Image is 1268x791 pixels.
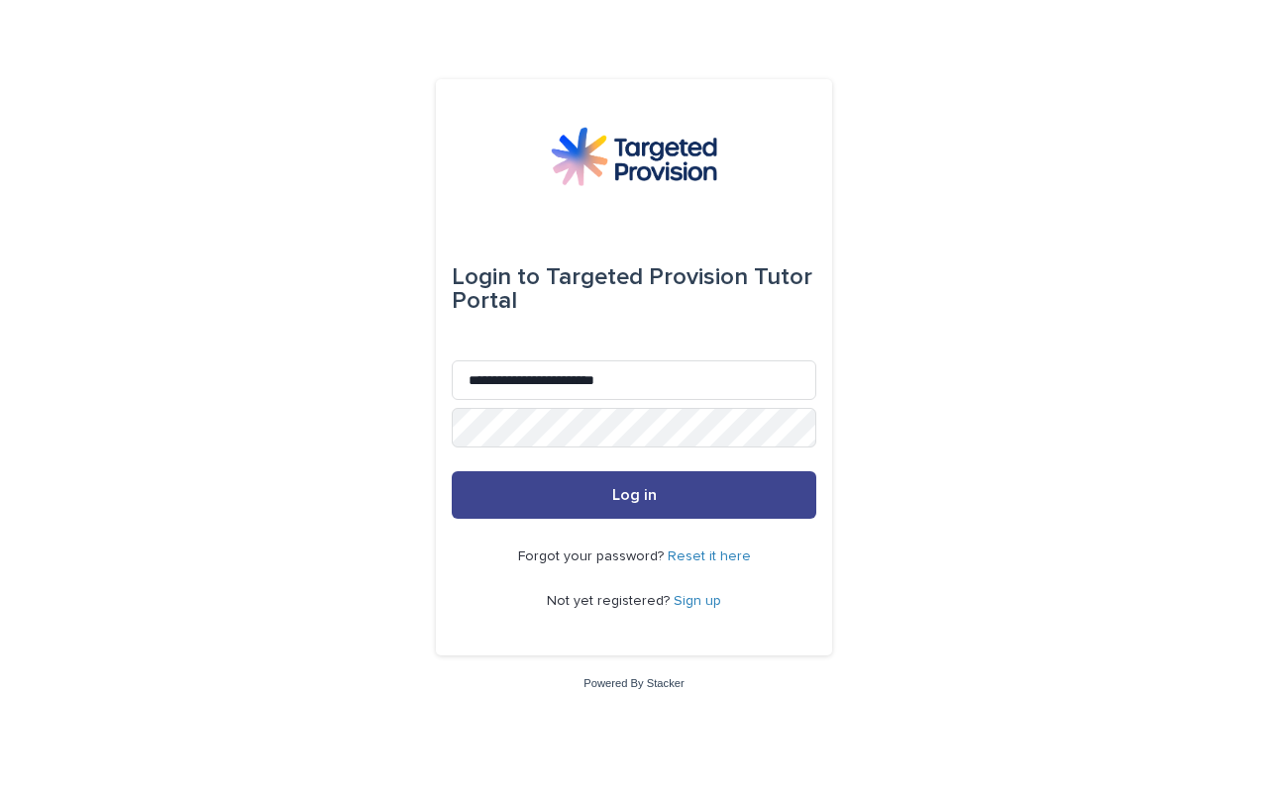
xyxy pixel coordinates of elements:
[583,677,684,689] a: Powered By Stacker
[452,249,816,329] div: Targeted Provision Tutor Portal
[518,549,668,563] span: Forgot your password?
[551,127,717,186] img: M5nRWzHhSzIhMunXDL62
[668,549,751,563] a: Reset it here
[612,487,657,503] span: Log in
[547,594,674,608] span: Not yet registered?
[452,265,540,289] span: Login to
[452,471,816,519] button: Log in
[674,594,721,608] a: Sign up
